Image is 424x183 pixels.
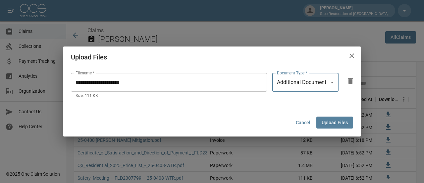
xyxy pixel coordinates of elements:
[316,117,353,129] button: Upload Files
[76,93,262,99] p: Size: 111 KB
[277,70,307,76] label: Document Type
[63,46,361,68] h2: Upload Files
[292,117,314,129] button: Cancel
[345,49,358,62] button: close
[76,70,94,76] label: Filename
[272,73,339,92] div: Additional Document
[344,74,357,88] button: delete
